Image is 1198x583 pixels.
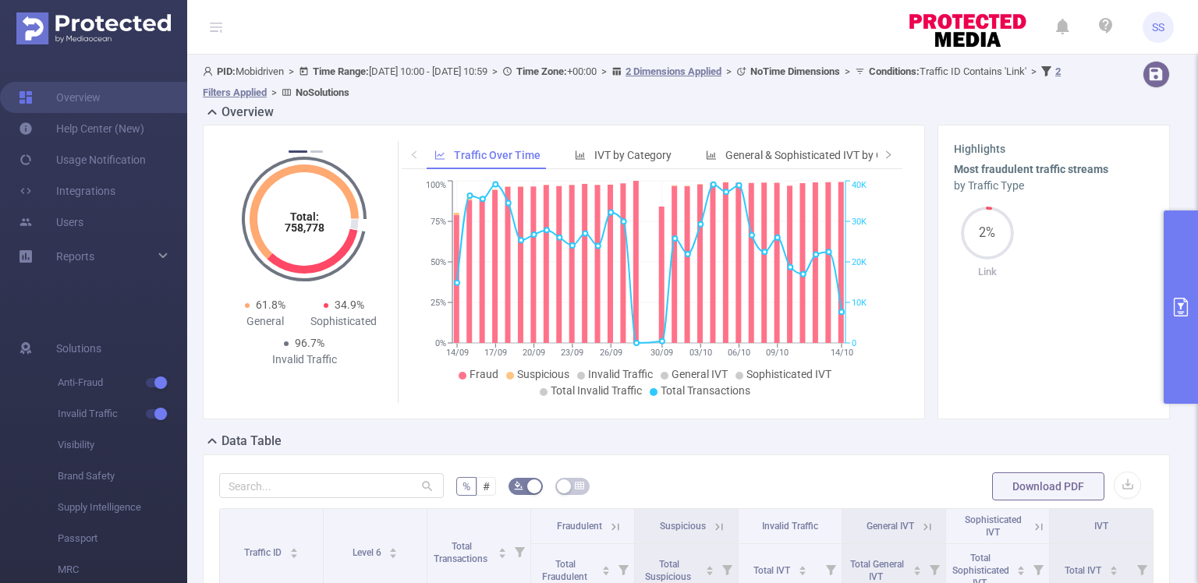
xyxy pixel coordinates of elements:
i: icon: caret-down [389,552,398,556]
a: Users [19,207,83,238]
h3: Highlights [954,141,1154,157]
p: Link [954,264,1020,280]
span: SS [1152,12,1164,43]
span: 96.7% [295,337,324,349]
div: General [225,313,304,330]
span: Supply Intelligence [58,492,187,523]
span: Invalid Traffic [588,368,653,380]
tspan: 100% [426,181,446,191]
i: icon: bar-chart [575,150,586,161]
h2: Overview [222,103,274,122]
tspan: 03/10 [689,348,712,358]
b: No Solutions [296,87,349,98]
a: Integrations [19,175,115,207]
tspan: 0 [852,338,856,348]
i: icon: caret-down [289,552,298,556]
div: Sort [498,546,507,555]
span: Fraudulent [557,521,602,532]
b: Most fraudulent traffic streams [954,163,1108,175]
span: % [463,480,470,493]
span: Visibility [58,429,187,461]
span: > [284,65,299,77]
i: icon: caret-up [498,546,507,550]
span: Fraud [470,368,498,380]
div: Sort [1109,564,1118,573]
i: icon: bar-chart [706,150,717,161]
span: Passport [58,523,187,554]
div: Sort [388,546,398,555]
a: Reports [56,241,94,272]
i: icon: caret-down [706,569,714,574]
a: Usage Notification [19,144,146,175]
tspan: 14/09 [446,348,469,358]
i: icon: caret-up [389,546,398,550]
span: > [597,65,611,77]
i: icon: caret-down [498,552,507,556]
img: Protected Media [16,12,171,44]
input: Search... [219,473,444,498]
tspan: 09/10 [766,348,789,358]
span: Reports [56,250,94,263]
span: Total Fraudulent [542,559,590,582]
tspan: 758,778 [285,221,324,234]
b: PID: [217,65,236,77]
span: Mobidriven [DATE] 10:00 - [DATE] 10:59 +00:00 [203,65,1061,98]
i: icon: caret-down [1109,569,1118,574]
i: icon: caret-up [798,564,806,568]
i: icon: user [203,66,217,76]
tspan: 25% [431,298,446,308]
span: Total Invalid Traffic [551,384,642,397]
i: icon: caret-down [798,569,806,574]
i: icon: caret-down [602,569,611,574]
div: Sort [705,564,714,573]
span: Total IVT [753,565,792,576]
tspan: 30K [852,217,867,227]
span: Solutions [56,333,101,364]
span: # [483,480,490,493]
i: icon: caret-up [289,546,298,550]
span: Invalid Traffic [762,521,818,532]
span: 34.9% [335,299,364,311]
span: > [721,65,736,77]
i: icon: caret-down [1017,569,1026,574]
tspan: 23/09 [561,348,583,358]
div: Sort [601,564,611,573]
button: 2 [310,150,323,153]
i: icon: caret-up [706,564,714,568]
span: General IVT [867,521,914,532]
button: Download PDF [992,472,1104,500]
span: Anti-Fraud [58,367,187,398]
i: icon: line-chart [434,150,445,161]
span: Brand Safety [58,461,187,492]
b: Time Range: [313,65,369,77]
div: by Traffic Type [954,178,1154,194]
span: > [267,87,282,98]
span: > [840,65,855,77]
span: Sophisticated IVT [746,368,831,380]
span: IVT by Category [594,149,672,161]
span: Traffic Over Time [454,149,541,161]
i: icon: left [409,150,419,159]
tspan: 75% [431,217,446,227]
b: Conditions : [869,65,920,77]
span: Traffic ID [244,547,284,558]
b: Time Zone: [516,65,567,77]
span: Traffic ID Contains 'Link' [869,65,1026,77]
tspan: 26/09 [600,348,622,358]
span: General IVT [672,368,728,380]
div: Invalid Traffic [265,352,344,368]
span: Invalid Traffic [58,398,187,429]
span: General & Sophisticated IVT by Category [725,149,920,161]
span: Total General IVT [850,559,904,582]
tspan: 06/10 [728,348,750,358]
tspan: 50% [431,257,446,267]
span: Sophisticated IVT [965,514,1022,538]
i: icon: bg-colors [514,481,523,490]
tspan: 17/09 [484,348,507,358]
span: Suspicious [517,368,569,380]
tspan: 30/09 [650,348,673,358]
span: Level 6 [353,547,384,558]
u: 2 Dimensions Applied [626,65,721,77]
h2: Data Table [222,432,282,450]
i: icon: caret-up [1109,564,1118,568]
